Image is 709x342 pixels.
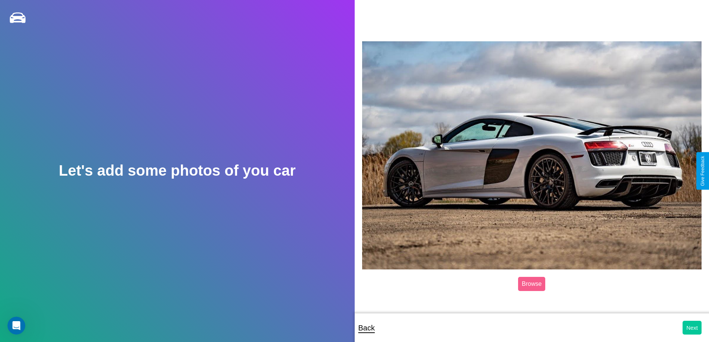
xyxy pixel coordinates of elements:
[700,156,705,186] div: Give Feedback
[362,41,702,269] img: posted
[7,317,25,335] iframe: Intercom live chat
[518,277,545,291] label: Browse
[683,321,702,335] button: Next
[59,162,296,179] h2: Let's add some photos of you car
[358,321,375,335] p: Back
